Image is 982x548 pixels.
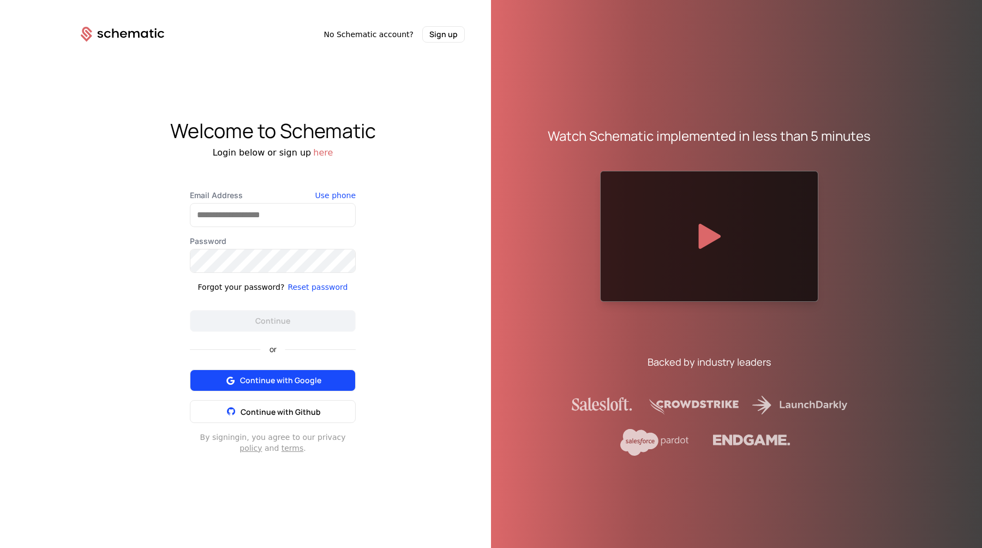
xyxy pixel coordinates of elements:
button: here [313,146,333,159]
button: Reset password [288,282,348,293]
div: Backed by industry leaders [648,354,771,370]
div: Login below or sign up [55,146,491,159]
button: Sign up [422,26,465,43]
button: Continue [190,310,356,332]
span: Continue with Google [240,375,321,386]
span: Continue with Github [241,407,321,417]
button: Continue with Google [190,370,356,391]
div: By signing in , you agree to our privacy and . [190,432,356,454]
span: or [261,346,285,353]
a: policy [239,444,262,452]
label: Email Address [190,190,356,201]
a: terms [282,444,304,452]
button: Use phone [315,190,356,201]
div: Welcome to Schematic [55,120,491,142]
label: Password [190,236,356,247]
span: No Schematic account? [324,29,414,40]
button: Continue with Github [190,400,356,423]
div: Watch Schematic implemented in less than 5 minutes [548,127,871,145]
div: Forgot your password? [198,282,285,293]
